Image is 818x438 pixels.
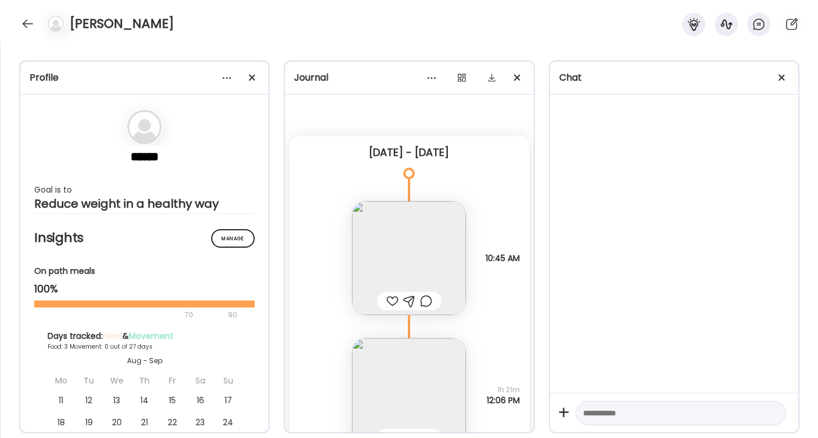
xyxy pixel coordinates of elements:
[48,390,74,410] div: 11
[215,390,241,410] div: 17
[187,371,213,390] div: Sa
[487,395,520,406] span: 12:06 PM
[70,15,174,33] h4: [PERSON_NAME]
[227,308,238,322] div: 90
[129,330,173,342] span: Movement
[352,201,466,315] img: images%2Fcwmip5V9LtZalLnKZlfhrNk3sI72%2FIHcbvc0i4pV7rphI5LUH%2FPh5VEkh0cVDVeJJlNZW1_240
[34,229,255,247] h2: Insights
[132,390,157,410] div: 14
[34,282,255,296] div: 100%
[299,146,519,160] div: [DATE] - [DATE]
[486,253,520,263] span: 10:45 AM
[48,356,241,366] div: Aug - Sep
[76,412,102,432] div: 19
[48,330,241,342] div: Days tracked: &
[76,371,102,390] div: Tu
[48,16,64,32] img: bg-avatar-default.svg
[127,110,162,144] img: bg-avatar-default.svg
[104,390,129,410] div: 13
[160,412,185,432] div: 22
[160,371,185,390] div: Fr
[132,412,157,432] div: 21
[132,371,157,390] div: Th
[48,371,74,390] div: Mo
[48,342,241,351] div: Food: 3 Movement: 0 out of 27 days
[559,71,789,85] div: Chat
[211,229,255,248] div: Manage
[34,183,255,197] div: Goal is to
[48,412,74,432] div: 18
[160,390,185,410] div: 15
[76,390,102,410] div: 12
[487,385,520,395] span: 1h 21m
[187,390,213,410] div: 16
[187,412,213,432] div: 23
[294,71,524,85] div: Journal
[34,308,225,322] div: 70
[34,265,255,277] div: On path meals
[215,412,241,432] div: 24
[104,371,129,390] div: We
[103,330,122,342] span: Food
[104,412,129,432] div: 20
[30,71,259,85] div: Profile
[215,371,241,390] div: Su
[34,197,255,211] div: Reduce weight in a healthy way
